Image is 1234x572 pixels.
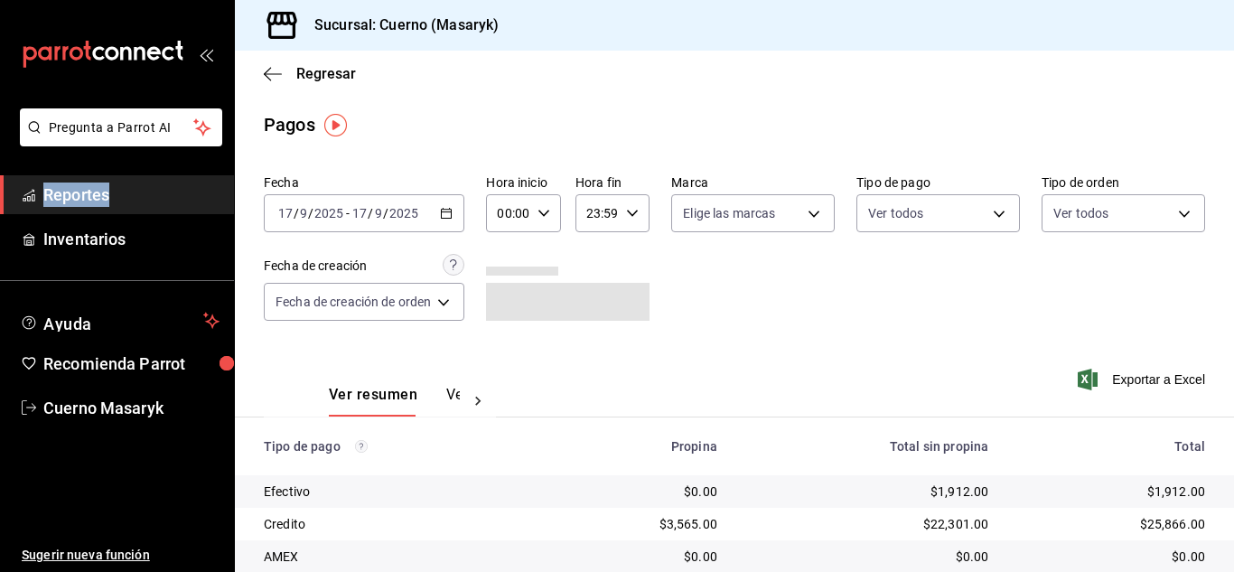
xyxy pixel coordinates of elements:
[561,548,716,566] div: $0.00
[351,206,368,220] input: --
[1053,204,1108,222] span: Ver todos
[1017,483,1205,501] div: $1,912.00
[43,352,220,376] span: Recomienda Parrot
[264,548,532,566] div: AMEX
[299,206,308,220] input: --
[1042,176,1205,189] label: Tipo de orden
[561,515,716,533] div: $3,565.00
[374,206,383,220] input: --
[308,206,313,220] span: /
[264,439,532,454] div: Tipo de pago
[746,515,988,533] div: $22,301.00
[13,131,222,150] a: Pregunta a Parrot AI
[43,396,220,420] span: Cuerno Masaryk
[683,204,775,222] span: Elige las marcas
[49,118,194,137] span: Pregunta a Parrot AI
[43,183,220,207] span: Reportes
[43,310,196,332] span: Ayuda
[368,206,373,220] span: /
[746,439,988,454] div: Total sin propina
[746,548,988,566] div: $0.00
[20,108,222,146] button: Pregunta a Parrot AI
[575,176,650,189] label: Hora fin
[746,483,988,501] div: $1,912.00
[446,386,514,417] button: Ver pagos
[300,14,499,36] h3: Sucursal: Cuerno (Masaryk)
[264,483,532,501] div: Efectivo
[22,546,220,565] span: Sugerir nueva función
[383,206,388,220] span: /
[355,440,368,453] svg: Los pagos realizados con Pay y otras terminales son montos brutos.
[43,227,220,251] span: Inventarios
[1017,548,1205,566] div: $0.00
[868,204,923,222] span: Ver todos
[561,439,716,454] div: Propina
[313,206,344,220] input: ----
[1017,515,1205,533] div: $25,866.00
[324,114,347,136] img: Tooltip marker
[329,386,417,417] button: Ver resumen
[264,176,464,189] label: Fecha
[264,111,315,138] div: Pagos
[671,176,835,189] label: Marca
[346,206,350,220] span: -
[486,176,560,189] label: Hora inicio
[264,257,367,276] div: Fecha de creación
[1081,369,1205,390] button: Exportar a Excel
[276,293,431,311] span: Fecha de creación de orden
[388,206,419,220] input: ----
[277,206,294,220] input: --
[856,176,1020,189] label: Tipo de pago
[294,206,299,220] span: /
[264,515,532,533] div: Credito
[264,65,356,82] button: Regresar
[329,386,460,417] div: navigation tabs
[1017,439,1205,454] div: Total
[296,65,356,82] span: Regresar
[199,47,213,61] button: open_drawer_menu
[561,483,716,501] div: $0.00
